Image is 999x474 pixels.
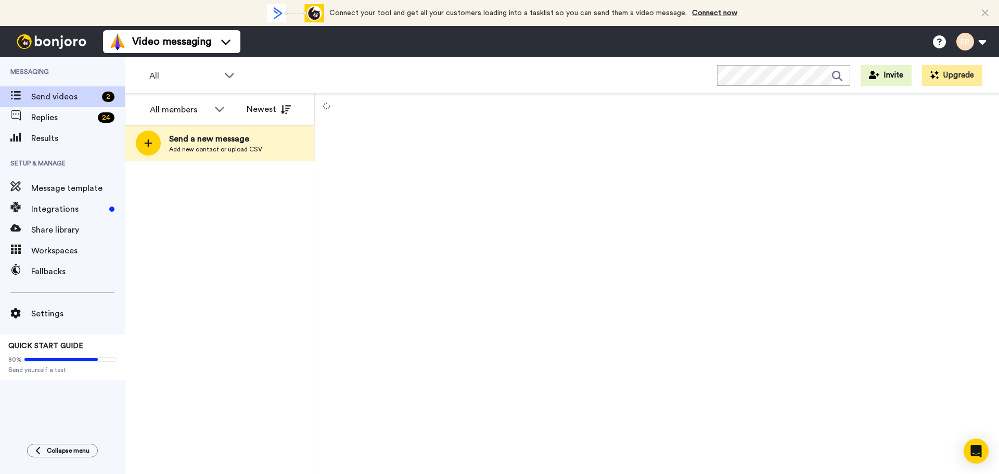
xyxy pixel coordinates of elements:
span: Results [31,132,125,145]
button: Newest [239,99,299,120]
div: 24 [98,112,114,123]
span: All [149,70,219,82]
div: Open Intercom Messenger [964,439,989,464]
button: Upgrade [922,65,982,86]
span: Send a new message [169,133,262,145]
span: Collapse menu [47,446,89,455]
span: Workspaces [31,245,125,257]
span: Message template [31,182,125,195]
button: Collapse menu [27,444,98,457]
span: Send videos [31,91,98,103]
span: Video messaging [132,34,211,49]
span: Share library [31,224,125,236]
span: Settings [31,308,125,320]
span: QUICK START GUIDE [8,342,83,350]
span: Connect your tool and get all your customers loading into a tasklist so you can send them a video... [329,9,687,17]
span: Add new contact or upload CSV [169,145,262,153]
span: Replies [31,111,94,124]
a: Connect now [692,9,737,17]
span: Integrations [31,203,105,215]
span: 80% [8,355,22,364]
img: vm-color.svg [109,33,126,50]
span: Fallbacks [31,265,125,278]
span: Send yourself a test [8,366,117,374]
img: bj-logo-header-white.svg [12,34,91,49]
div: All members [150,104,209,116]
div: 2 [102,92,114,102]
button: Invite [861,65,912,86]
div: animation [267,4,324,22]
